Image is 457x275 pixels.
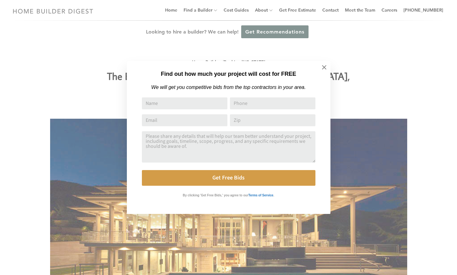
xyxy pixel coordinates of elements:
iframe: Drift Widget Chat Controller [337,230,449,267]
strong: . [273,194,274,197]
em: We will get you competitive bids from the top contractors in your area. [151,85,306,90]
a: Terms of Service [248,192,273,197]
strong: Find out how much your project will cost for FREE [161,71,296,77]
strong: Terms of Service [248,194,273,197]
input: Phone [230,97,315,109]
input: Zip [230,114,315,126]
button: Get Free Bids [142,170,315,186]
textarea: Comment or Message [142,131,315,163]
button: Close [313,56,335,78]
input: Name [142,97,227,109]
strong: By clicking 'Get Free Bids,' you agree to our [183,194,248,197]
input: Email Address [142,114,227,126]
